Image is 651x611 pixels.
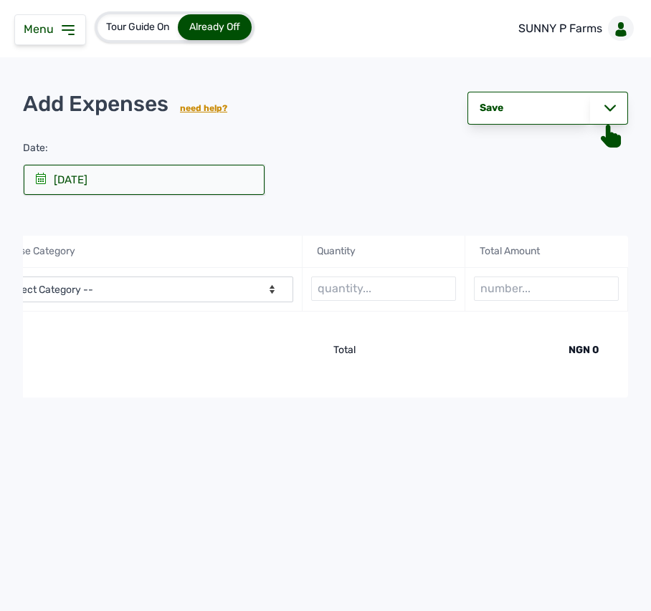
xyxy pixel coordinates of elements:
span: Already Off [189,21,240,33]
a: SUNNY P Farms [507,9,640,49]
p: SUNNY P Farms [518,20,602,37]
a: need help? [180,103,227,113]
span: Menu [24,22,60,36]
div: Quantity [303,236,465,268]
div: Total [140,343,356,357]
div: [DATE] [54,173,87,187]
div: Date: [23,141,54,164]
a: Menu [24,22,77,36]
p: Add Expenses [23,91,227,117]
input: quantity... [311,276,456,301]
div: Total Amount [465,236,628,268]
div: NGN 0 [384,343,600,357]
div: Save [467,92,590,125]
input: number... [474,276,619,301]
span: Tour Guide On [106,21,169,33]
